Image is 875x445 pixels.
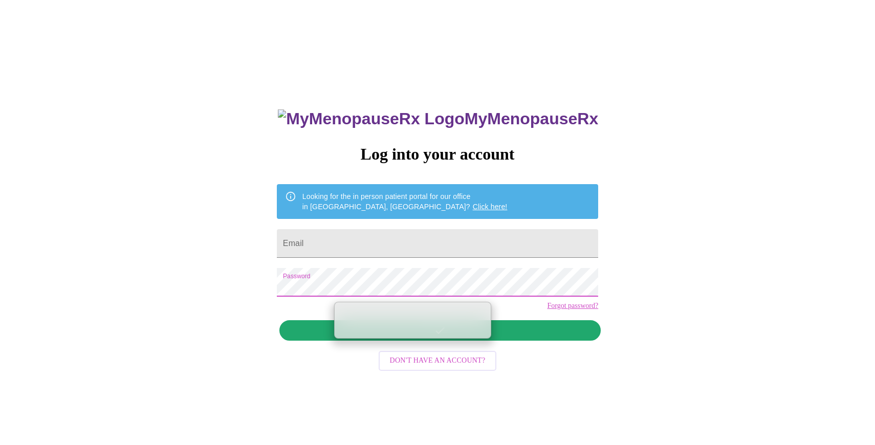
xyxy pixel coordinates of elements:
div: Looking for the in person patient portal for our office in [GEOGRAPHIC_DATA], [GEOGRAPHIC_DATA]? [302,187,508,216]
span: Don't have an account? [390,354,486,367]
h3: MyMenopauseRx [278,109,598,128]
h3: Log into your account [277,145,598,164]
button: Don't have an account? [379,351,497,371]
a: Forgot password? [547,302,598,310]
a: Don't have an account? [376,355,499,364]
a: Click here! [473,203,508,211]
img: MyMenopauseRx Logo [278,109,464,128]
